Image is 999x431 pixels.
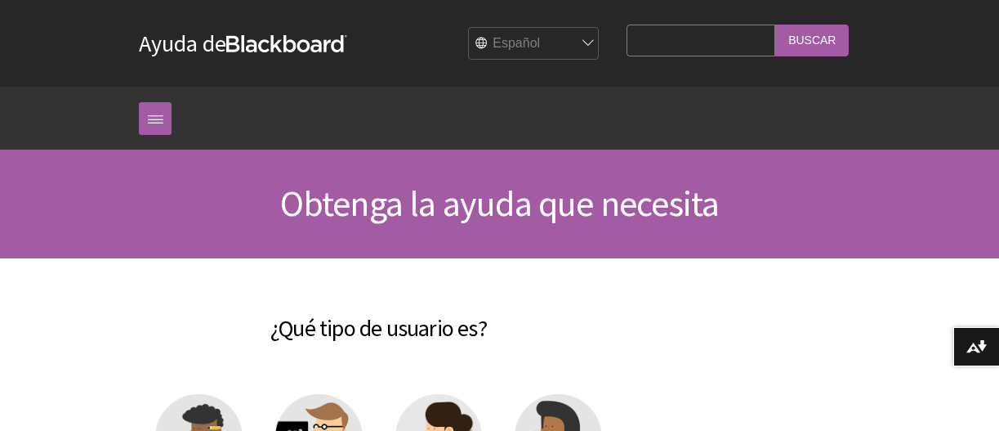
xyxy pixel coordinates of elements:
[139,29,347,58] a: Ayuda deBlackboard
[469,28,600,61] select: Site Language Selector
[139,291,618,345] h2: ¿Qué tipo de usuario es?
[775,25,849,56] input: Buscar
[226,35,347,52] strong: Blackboard
[280,181,720,226] span: Obtenga la ayuda que necesita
